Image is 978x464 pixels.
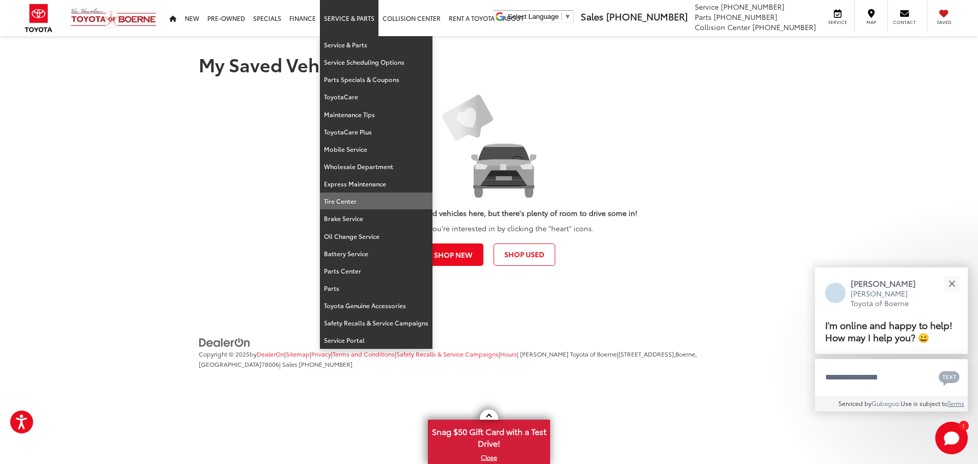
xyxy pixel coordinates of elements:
[199,337,251,348] img: DealerOn
[872,399,901,407] a: Gubagoo.
[517,349,617,358] span: | [PERSON_NAME] Toyota of Boerne
[508,13,559,20] span: Select Language
[320,314,432,332] a: Safety Recalls & Service Campaigns: Opens in a new tab
[825,318,953,344] span: I'm online and happy to help! How may I help you? 😀
[494,243,555,266] a: Shop Used
[429,421,549,452] span: Snag $50 Gift Card with a Test Drive!
[962,423,965,428] span: 1
[199,223,779,233] p: Save listings you're interested in by clicking the "heart" icons.
[320,262,432,280] a: Parts Center: Opens in a new tab
[320,210,432,227] a: Brake Service
[320,193,432,210] a: Tire Center: Opens in a new tab
[257,349,284,358] a: DealerOn Home Page
[508,13,571,20] a: Select Language​
[320,141,432,158] a: Mobile Service
[752,22,816,32] span: [PHONE_NUMBER]
[320,106,432,123] a: Maintenance Tips
[311,349,331,358] a: Privacy
[320,123,432,141] a: ToyotaCare Plus
[564,13,571,20] span: ▼
[423,243,483,266] a: Shop New
[199,360,261,368] span: [GEOGRAPHIC_DATA]
[826,19,849,25] span: Service
[331,349,395,358] span: |
[320,280,432,297] a: Parts
[714,12,777,22] span: [PHONE_NUMBER]
[320,71,432,88] a: Parts Specials & Coupons
[851,278,926,289] p: [PERSON_NAME]
[941,272,963,294] button: Close
[933,19,955,25] span: Saved
[860,19,882,25] span: Map
[320,36,432,53] a: Service & Parts: Opens in a new tab
[675,349,697,358] span: Boerne,
[320,158,432,175] a: Wholesale Department
[284,349,310,358] span: |
[320,175,432,193] a: Express Maintenance
[199,337,251,347] a: DealerOn
[721,2,784,12] span: [PHONE_NUMBER]
[500,349,517,358] a: Hours
[320,332,432,348] a: Service Portal
[395,349,499,358] span: |
[299,360,352,368] span: [PHONE_NUMBER]
[618,349,675,358] span: [STREET_ADDRESS],
[320,228,432,245] a: Oil Change Service
[936,366,963,389] button: Chat with SMS
[893,19,916,25] span: Contact
[695,2,719,12] span: Service
[581,10,604,23] span: Sales
[250,349,284,358] span: by
[199,208,779,218] p: You currently have no saved vehicles here, but there's plenty of room to drive some in!
[279,360,352,368] span: | Sales:
[695,22,750,32] span: Collision Center
[261,360,279,368] span: 78006
[935,422,968,454] button: Toggle Chat Window
[606,10,688,23] span: [PHONE_NUMBER]
[310,349,331,358] span: |
[499,349,517,358] span: |
[901,399,947,407] span: Use is subject to
[815,359,968,396] textarea: Type your message
[939,370,960,386] svg: Text
[320,297,432,314] a: Toyota Genuine Accessories: Opens in a new tab
[396,349,499,358] a: Safety Recalls & Service Campaigns, Opens in a new tab
[333,349,395,358] a: Terms and Conditions
[935,422,968,454] svg: Start Chat
[320,53,432,71] a: Service Scheduling Options
[815,267,968,412] div: Close[PERSON_NAME][PERSON_NAME] Toyota of BoerneI'm online and happy to help! How may I help you?...
[851,289,926,309] p: [PERSON_NAME] Toyota of Boerne
[695,12,712,22] span: Parts
[199,349,250,358] span: Copyright © 2025
[838,399,872,407] span: Serviced by
[320,245,432,262] a: Battery Service
[947,399,964,407] a: Terms
[70,8,157,29] img: Vic Vaughan Toyota of Boerne
[320,88,432,105] a: ToyotaCare
[286,349,310,358] a: Sitemap
[199,46,779,82] h1: My Saved Vehicles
